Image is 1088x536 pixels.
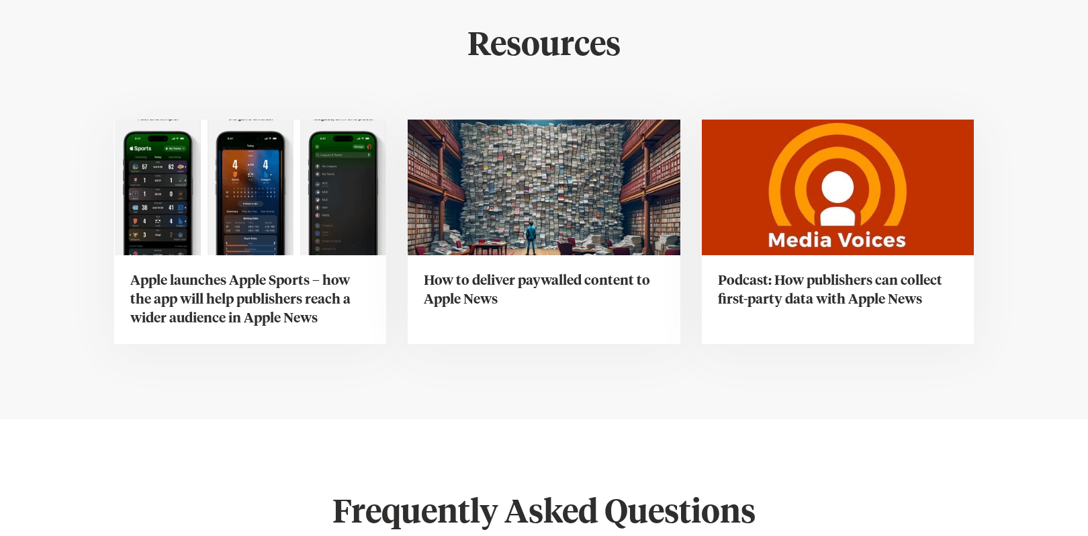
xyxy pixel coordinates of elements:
[718,271,958,309] h3: Podcast: How publishers can collect first-party data with Apple News
[424,271,664,309] h3: How to deliver paywalled content to Apple News
[702,120,974,345] a: Podcast: How publishers can collect first-party data with Apple News
[408,120,680,345] a: How to deliver paywalled content to Apple News
[130,271,370,328] h3: Apple launches Apple Sports – how the app will help publishers reach a wider audience in Apple News
[286,494,802,533] h2: Frequently Asked Questions
[286,27,802,66] h2: Resources
[114,120,386,345] a: Apple launches Apple Sports – how the app will help publishers reach a wider audience in Apple News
